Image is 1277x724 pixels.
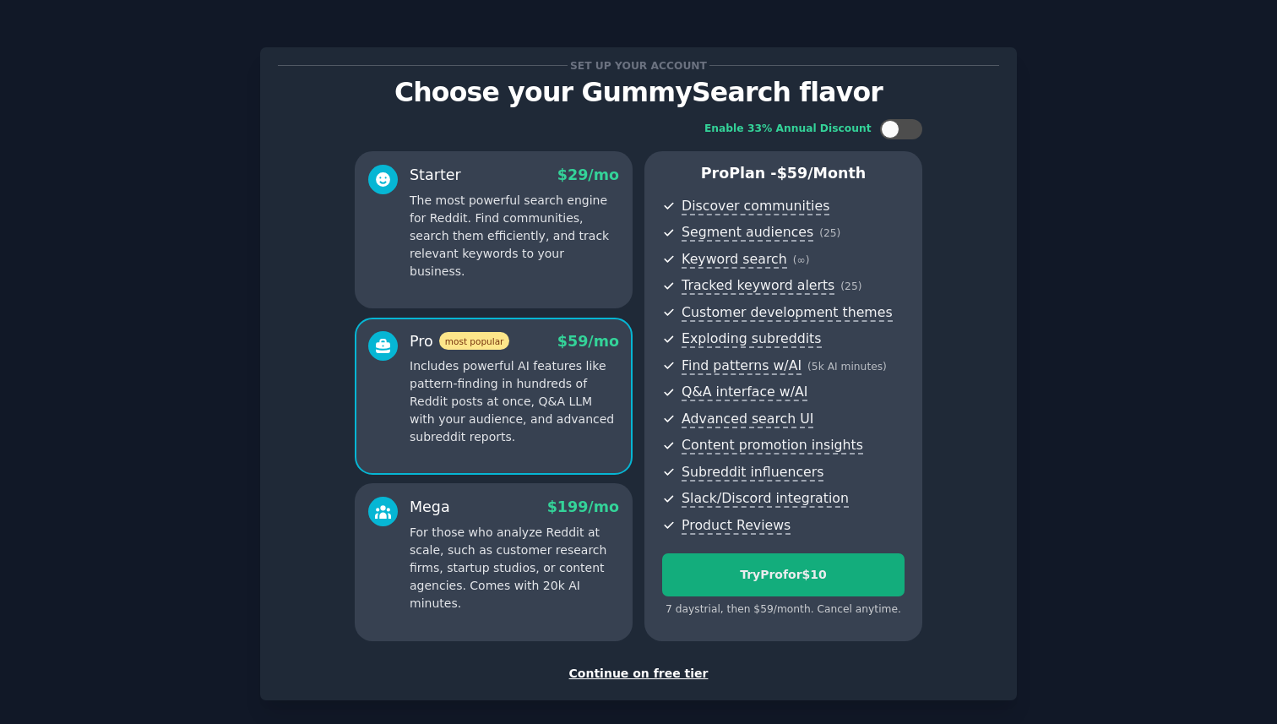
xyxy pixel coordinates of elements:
button: TryProfor$10 [662,553,905,596]
span: Find patterns w/AI [682,357,802,375]
div: Enable 33% Annual Discount [704,122,872,137]
span: $ 59 /mo [557,333,619,350]
span: $ 59 /month [777,165,867,182]
span: Tracked keyword alerts [682,277,834,295]
p: Choose your GummySearch flavor [278,78,999,107]
p: Pro Plan - [662,163,905,184]
span: Subreddit influencers [682,464,823,482]
div: 7 days trial, then $ 59 /month . Cancel anytime. [662,602,905,618]
span: Slack/Discord integration [682,490,849,508]
span: ( ∞ ) [793,254,810,266]
span: Segment audiences [682,224,813,242]
span: most popular [439,332,510,350]
span: Content promotion insights [682,437,863,455]
span: $ 199 /mo [547,498,619,515]
div: Pro [410,331,509,352]
div: Starter [410,165,461,186]
span: Q&A interface w/AI [682,384,807,401]
span: Discover communities [682,198,829,215]
span: Set up your account [568,57,710,74]
span: Product Reviews [682,517,791,535]
span: $ 29 /mo [557,166,619,183]
p: The most powerful search engine for Reddit. Find communities, search them efficiently, and track ... [410,192,619,280]
p: Includes powerful AI features like pattern-finding in hundreds of Reddit posts at once, Q&A LLM w... [410,357,619,446]
span: ( 5k AI minutes ) [807,361,887,373]
span: ( 25 ) [840,280,861,292]
div: Continue on free tier [278,665,999,683]
span: Keyword search [682,251,787,269]
span: Customer development themes [682,304,893,322]
div: Try Pro for $10 [663,566,904,584]
span: Advanced search UI [682,411,813,428]
span: ( 25 ) [819,227,840,239]
p: For those who analyze Reddit at scale, such as customer research firms, startup studios, or conte... [410,524,619,612]
div: Mega [410,497,450,518]
span: Exploding subreddits [682,330,821,348]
